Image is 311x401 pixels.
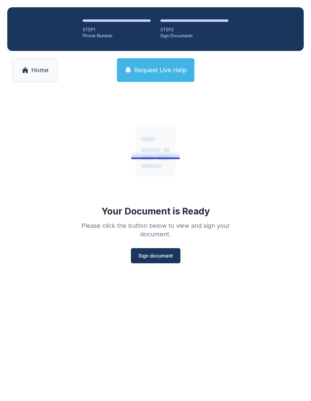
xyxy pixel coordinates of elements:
div: STEP 1 [83,27,151,33]
div: Please click the button below to view and sign your document. [68,221,243,238]
span: Request Live Help [134,66,187,74]
div: Your Document is Ready [101,206,210,217]
div: Phone Number [83,33,151,39]
span: Home [31,66,49,74]
div: STEP 2 [160,27,228,33]
span: Sign document [138,252,173,259]
div: Sign Documents [160,33,228,39]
